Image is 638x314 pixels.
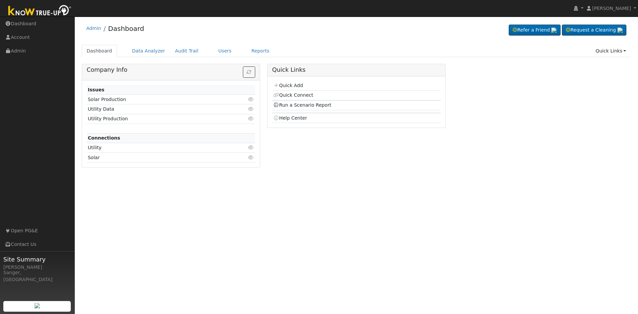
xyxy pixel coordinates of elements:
i: Click to view [248,97,254,102]
a: Users [213,45,237,57]
td: Utility [87,143,228,153]
a: Run a Scenario Report [273,102,331,108]
a: Reports [247,45,274,57]
i: Click to view [248,145,254,150]
a: Data Analyzer [127,45,170,57]
a: Admin [86,26,101,31]
td: Utility Data [87,104,228,114]
strong: Issues [88,87,104,92]
a: Dashboard [82,45,117,57]
td: Utility Production [87,114,228,124]
a: Dashboard [108,25,144,33]
img: Know True-Up [5,4,75,19]
img: retrieve [35,303,40,308]
span: Site Summary [3,255,71,264]
a: Quick Links [590,45,631,57]
a: Quick Connect [273,92,313,98]
h5: Company Info [87,66,255,73]
a: Quick Add [273,83,303,88]
i: Click to view [248,116,254,121]
td: Solar [87,153,228,162]
i: Click to view [248,155,254,160]
a: Request a Cleaning [562,25,626,36]
div: Sanger, [GEOGRAPHIC_DATA] [3,269,71,283]
img: retrieve [551,28,557,33]
img: retrieve [617,28,623,33]
td: Solar Production [87,95,228,104]
a: Audit Trail [170,45,203,57]
a: Help Center [273,115,307,121]
h5: Quick Links [272,66,441,73]
a: Refer a Friend [509,25,561,36]
strong: Connections [88,135,120,141]
div: [PERSON_NAME] [3,264,71,271]
i: Click to view [248,107,254,111]
span: [PERSON_NAME] [592,6,631,11]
